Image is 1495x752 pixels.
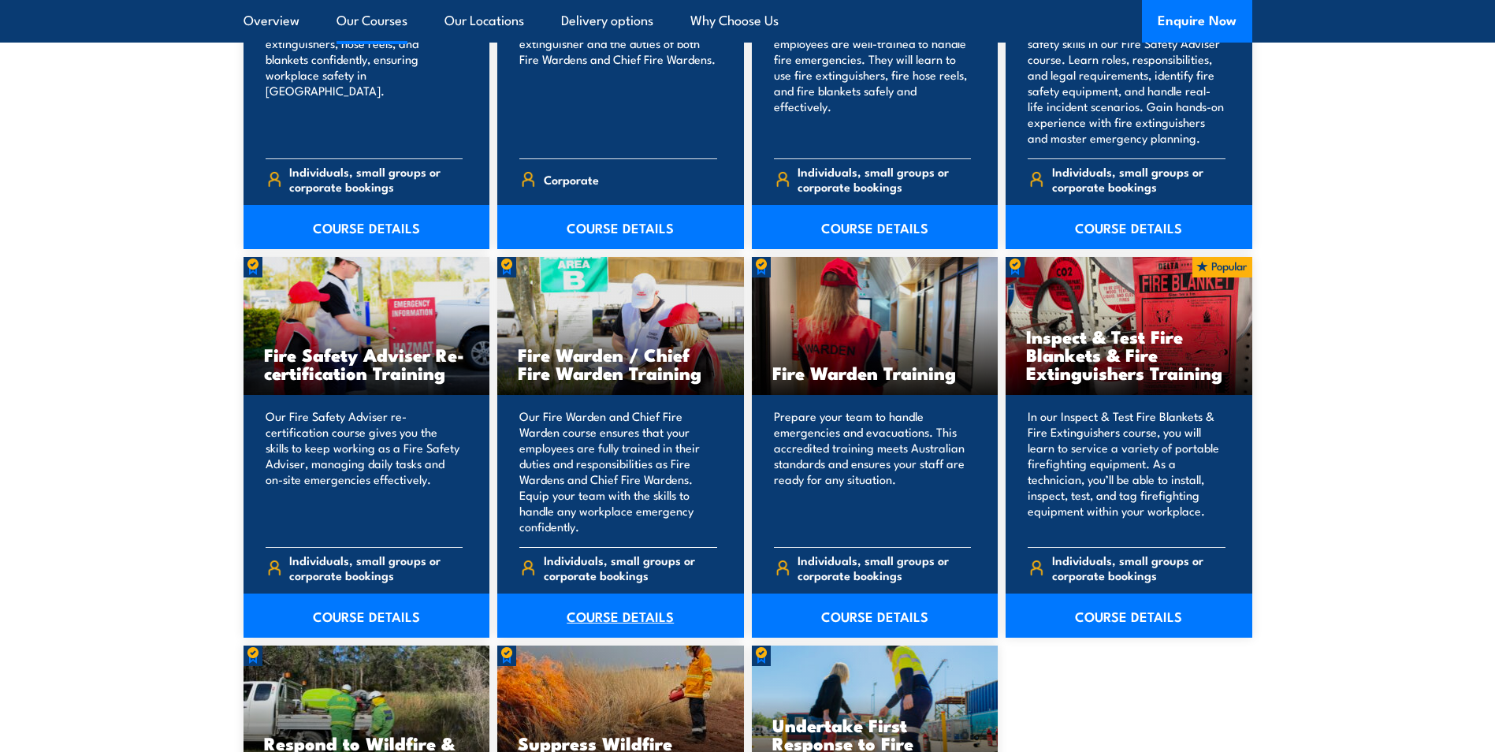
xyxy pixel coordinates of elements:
h3: Fire Safety Adviser Re-certification Training [264,345,470,382]
a: COURSE DETAILS [497,205,744,249]
a: COURSE DETAILS [752,594,999,638]
a: COURSE DETAILS [244,205,490,249]
a: COURSE DETAILS [1006,594,1252,638]
p: Equip your team in [GEOGRAPHIC_DATA] with key fire safety skills in our Fire Safety Adviser cours... [1028,4,1225,146]
p: Our Fire Extinguisher and Fire Warden course will ensure your employees are well-trained to handl... [774,4,972,146]
span: Individuals, small groups or corporate bookings [289,164,463,194]
span: Individuals, small groups or corporate bookings [1052,553,1225,583]
p: Train your team in essential fire safety. Learn to use fire extinguishers, hose reels, and blanke... [266,4,463,146]
span: Corporate [544,167,599,192]
span: Individuals, small groups or corporate bookings [798,164,971,194]
a: COURSE DETAILS [497,594,744,638]
p: In our Inspect & Test Fire Blankets & Fire Extinguishers course, you will learn to service a vari... [1028,408,1225,534]
span: Individuals, small groups or corporate bookings [544,553,717,583]
a: COURSE DETAILS [752,205,999,249]
a: COURSE DETAILS [1006,205,1252,249]
p: Our Fire Combo Awareness Day includes training on how to use a fire extinguisher and the duties o... [519,4,717,146]
p: Prepare your team to handle emergencies and evacuations. This accredited training meets Australia... [774,408,972,534]
h3: Fire Warden / Chief Fire Warden Training [518,345,723,382]
a: COURSE DETAILS [244,594,490,638]
h3: Fire Warden Training [772,363,978,382]
h3: Inspect & Test Fire Blankets & Fire Extinguishers Training [1026,327,1232,382]
span: Individuals, small groups or corporate bookings [798,553,971,583]
span: Individuals, small groups or corporate bookings [289,553,463,583]
p: Our Fire Warden and Chief Fire Warden course ensures that your employees are fully trained in the... [519,408,717,534]
span: Individuals, small groups or corporate bookings [1052,164,1225,194]
p: Our Fire Safety Adviser re-certification course gives you the skills to keep working as a Fire Sa... [266,408,463,534]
